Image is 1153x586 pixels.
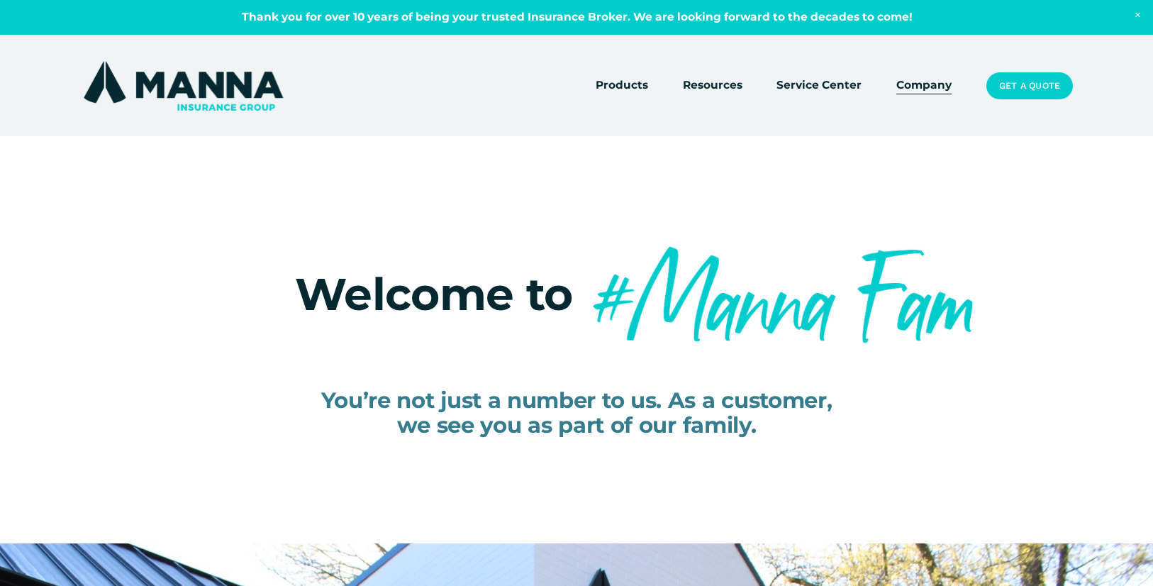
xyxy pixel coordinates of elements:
[776,76,862,96] a: Service Center
[596,77,648,94] span: Products
[321,387,832,438] span: You’re not just a number to us. As a customer, we see you as part of our family.
[683,77,742,94] span: Resources
[80,58,286,114] img: Manna Insurance Group
[295,267,573,321] span: Welcome to
[986,72,1073,99] a: Get a Quote
[683,76,742,96] a: folder dropdown
[596,76,648,96] a: folder dropdown
[896,76,952,96] a: Company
